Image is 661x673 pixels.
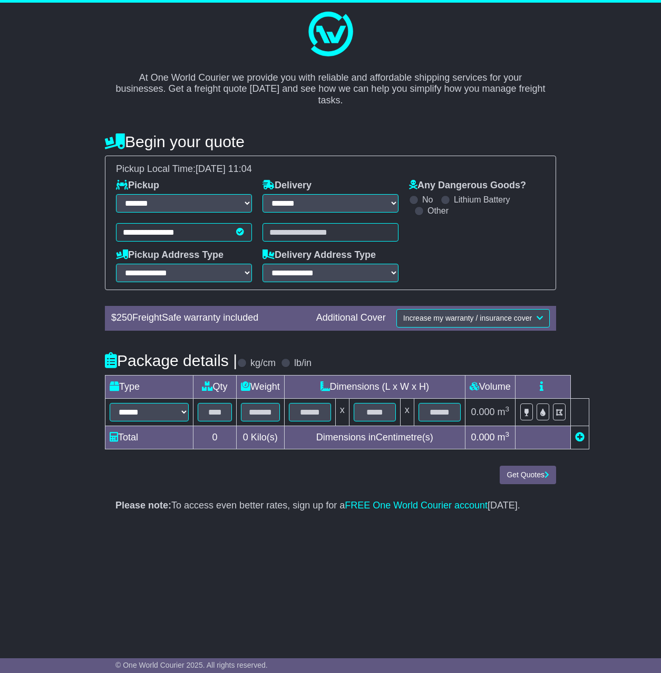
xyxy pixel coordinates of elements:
[263,249,376,261] label: Delivery Address Type
[498,432,510,443] span: m
[237,375,285,398] td: Weight
[409,180,526,191] label: Any Dangerous Goods?
[115,661,268,669] span: © One World Courier 2025. All rights reserved.
[403,314,532,322] span: Increase my warranty / insurance cover
[196,164,252,174] span: [DATE] 11:04
[345,500,488,511] a: FREE One World Courier account
[105,133,556,150] h4: Begin your quote
[115,500,171,511] strong: Please note:
[465,375,515,398] td: Volume
[243,432,248,443] span: 0
[263,180,312,191] label: Delivery
[116,249,223,261] label: Pickup Address Type
[304,8,357,61] img: One World Courier Logo - great freight rates
[500,466,556,484] button: Get Quotes
[250,358,276,369] label: kg/cm
[193,375,237,398] td: Qty
[506,405,510,413] sup: 3
[105,352,237,369] h4: Package details |
[471,407,494,417] span: 0.000
[284,375,465,398] td: Dimensions (L x W x H)
[498,407,510,417] span: m
[311,312,391,324] div: Additional Cover
[396,309,550,328] button: Increase my warranty / insurance cover
[506,430,510,438] sup: 3
[237,426,285,449] td: Kilo(s)
[193,426,237,449] td: 0
[575,432,585,443] a: Add new item
[294,358,312,369] label: lb/in
[116,312,132,323] span: 250
[105,375,193,398] td: Type
[427,206,449,216] label: Other
[115,500,546,512] p: To access even better rates, sign up for a [DATE].
[105,426,193,449] td: Total
[471,432,494,443] span: 0.000
[400,398,414,426] td: x
[454,195,510,205] label: Lithium Battery
[284,426,465,449] td: Dimensions in Centimetre(s)
[422,195,433,205] label: No
[115,61,546,106] p: At One World Courier we provide you with reliable and affordable shipping services for your busin...
[335,398,349,426] td: x
[111,164,550,175] div: Pickup Local Time:
[106,312,311,324] div: $ FreightSafe warranty included
[116,180,159,191] label: Pickup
